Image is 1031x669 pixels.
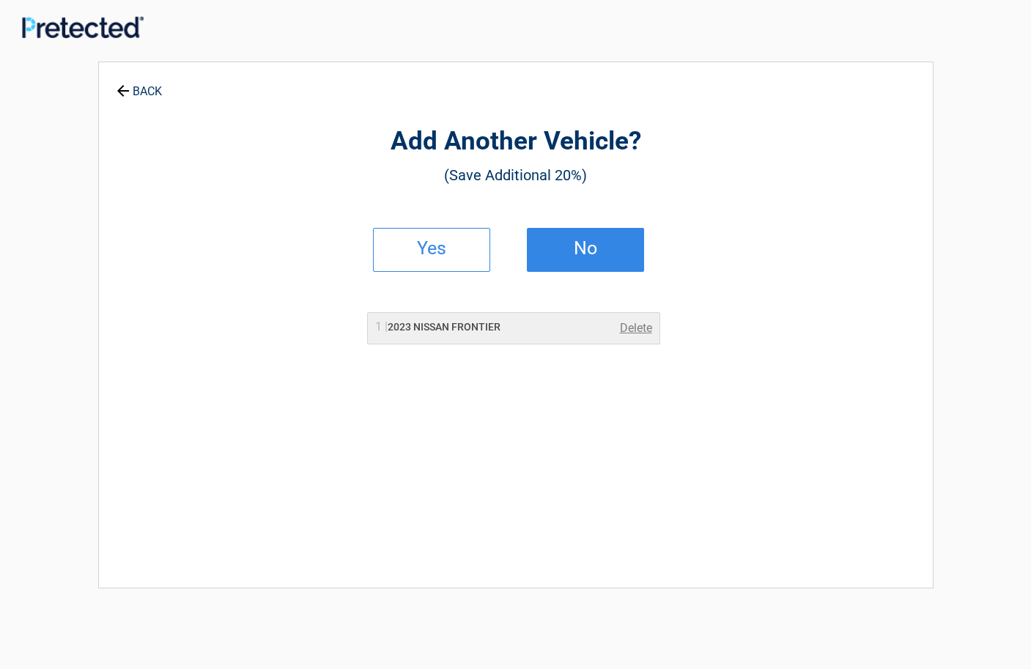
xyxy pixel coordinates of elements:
img: Main Logo [22,16,144,38]
span: 1 | [375,319,388,333]
h2: No [542,243,629,254]
h2: Yes [388,243,475,254]
h3: (Save Additional 20%) [180,163,852,188]
a: BACK [114,72,165,97]
a: Delete [620,319,652,337]
h2: Add Another Vehicle? [180,125,852,159]
h2: 2023 NISSAN FRONTIER [375,319,500,335]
